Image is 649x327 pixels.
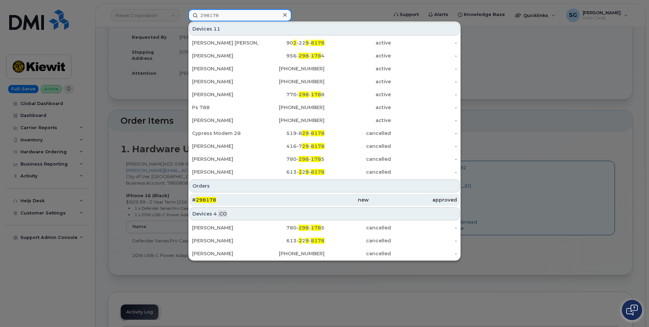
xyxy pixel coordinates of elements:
[189,22,460,35] div: Devices
[324,130,391,137] div: cancelled
[192,143,258,150] div: [PERSON_NAME]
[324,78,391,85] div: active
[302,130,309,136] span: 29
[311,169,324,175] span: 8178
[189,88,460,101] a: [PERSON_NAME]770-298-1788active-
[258,39,325,46] div: 90 -22 -
[192,224,258,231] div: [PERSON_NAME]
[299,225,309,231] span: 298
[192,237,258,244] div: [PERSON_NAME]
[258,52,325,59] div: 956- - 4
[189,235,460,247] a: [PERSON_NAME]613-229-8178cancelled-
[218,210,227,217] span: .CO
[258,224,325,231] div: 780- - 5
[324,237,391,244] div: cancelled
[189,63,460,75] a: [PERSON_NAME][PHONE_NUMBER]active-
[626,305,638,315] img: Open chat
[192,104,258,111] div: Ps 788
[324,156,391,162] div: cancelled
[192,78,258,85] div: [PERSON_NAME]
[258,65,325,72] div: [PHONE_NUMBER]
[192,196,280,203] div: #
[189,75,460,88] a: [PERSON_NAME][PHONE_NUMBER]active-
[324,143,391,150] div: cancelled
[299,156,309,162] span: 298
[324,169,391,175] div: cancelled
[258,78,325,85] div: [PHONE_NUMBER]
[311,143,324,149] span: 8178
[258,250,325,257] div: [PHONE_NUMBER]
[189,166,460,178] a: [PERSON_NAME]613-229-8178cancelled-
[311,156,321,162] span: 178
[324,250,391,257] div: cancelled
[189,247,460,260] a: [PERSON_NAME][PHONE_NUMBER]cancelled-
[192,117,258,124] div: [PERSON_NAME]
[258,117,325,124] div: [PHONE_NUMBER]
[324,91,391,98] div: active
[189,114,460,126] a: [PERSON_NAME][PHONE_NUMBER]active-
[189,50,460,62] a: [PERSON_NAME]956-298-1784active-
[189,37,460,49] a: [PERSON_NAME] [PERSON_NAME]902-229-8178active-
[391,65,457,72] div: -
[305,169,309,175] span: 9
[302,143,309,149] span: 29
[189,101,460,114] a: Ps 788[PHONE_NUMBER]active-
[305,40,309,46] span: 9
[258,130,325,137] div: 519-8 -
[189,222,460,234] a: [PERSON_NAME]780-298-1785cancelled-
[369,196,457,203] div: approved
[258,143,325,150] div: 416-7 -
[391,224,457,231] div: -
[189,140,460,152] a: [PERSON_NAME]416-729-8178cancelled-
[192,65,258,72] div: [PERSON_NAME]
[258,237,325,244] div: 613- 2 -
[391,169,457,175] div: -
[299,169,302,175] span: 2
[311,225,321,231] span: 178
[192,169,258,175] div: [PERSON_NAME]
[192,39,258,46] div: [PERSON_NAME] [PERSON_NAME]
[192,91,258,98] div: [PERSON_NAME]
[189,194,460,206] a: #298178newapproved
[189,153,460,165] a: [PERSON_NAME]780-298-1785cancelled-
[299,53,309,59] span: 298
[258,104,325,111] div: [PHONE_NUMBER]
[391,250,457,257] div: -
[189,179,460,192] div: Orders
[391,91,457,98] div: -
[324,65,391,72] div: active
[192,250,258,257] div: [PERSON_NAME]
[213,210,217,217] span: 4
[391,237,457,244] div: -
[324,39,391,46] div: active
[192,52,258,59] div: [PERSON_NAME]
[189,207,460,220] div: Devices
[391,130,457,137] div: -
[391,117,457,124] div: -
[391,78,457,85] div: -
[299,238,302,244] span: 2
[311,53,321,59] span: 178
[391,143,457,150] div: -
[391,104,457,111] div: -
[188,9,291,21] input: Find something...
[299,91,309,98] span: 298
[192,156,258,162] div: [PERSON_NAME]
[192,130,258,137] div: Cypress Modem 28
[324,117,391,124] div: active
[258,169,325,175] div: 613- 2 -
[311,130,324,136] span: 8178
[189,127,460,139] a: Cypress Modem 28519-829-8178cancelled-
[311,91,321,98] span: 178
[311,238,324,244] span: 8178
[324,224,391,231] div: cancelled
[293,40,297,46] span: 2
[391,39,457,46] div: -
[258,156,325,162] div: 780- - 5
[311,40,324,46] span: 8178
[258,91,325,98] div: 770- - 8
[213,25,220,32] span: 11
[324,52,391,59] div: active
[305,238,309,244] span: 9
[391,156,457,162] div: -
